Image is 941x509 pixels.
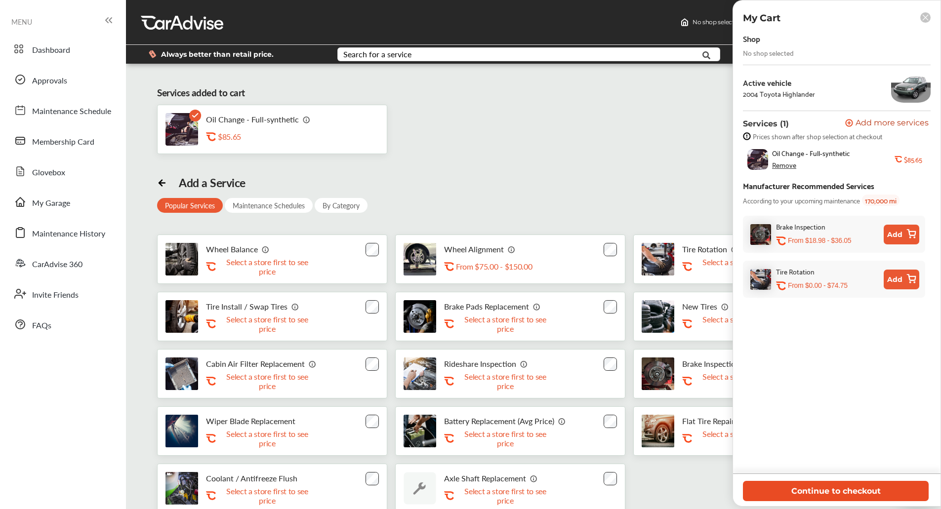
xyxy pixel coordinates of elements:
[776,266,815,277] div: Tire Rotation
[404,415,436,447] img: battery-replacement-thumb.jpg
[642,415,674,447] img: flat-tire-repair-thumb.jpg
[206,416,295,426] p: Wiper Blade Replacement
[404,472,436,505] img: default_wrench_icon.d1a43860.svg
[694,257,793,276] p: Select a store first to see price
[743,12,780,24] p: My Cart
[343,50,411,58] div: Search for a service
[456,372,555,391] p: Select a store first to see price
[682,359,740,368] p: Brake Inspection
[179,176,245,190] div: Add a Service
[149,50,156,58] img: dollor_label_vector.a70140d1.svg
[206,473,297,483] p: Coolant / Antifreeze Flush
[157,198,223,213] div: Popular Services
[309,360,317,368] img: info_icon_vector.svg
[642,243,674,275] img: tire-rotation-thumb.jpg
[32,166,65,179] span: Glovebox
[404,300,436,333] img: brake-pads-replacement-thumb.jpg
[206,359,305,368] p: Cabin Air Filter Replacement
[165,472,198,505] img: engine-cooling-thumb.jpg
[788,236,851,245] p: From $18.98 - $36.05
[456,429,555,448] p: Select a store first to see price
[721,303,729,311] img: info_icon_vector.svg
[218,486,317,505] p: Select a store first to see price
[444,473,526,483] p: Axle Shaft Replacement
[32,289,79,302] span: Invite Friends
[32,136,94,149] span: Membership Card
[9,36,116,62] a: Dashboard
[262,245,270,253] img: info_icon_vector.svg
[303,116,311,123] img: info_icon_vector.svg
[9,97,116,123] a: Maintenance Schedule
[642,357,674,390] img: brake-inspection-thumb.jpg
[218,132,317,141] div: $85.65
[291,303,299,311] img: info_icon_vector.svg
[682,302,717,311] p: New Tires
[530,474,538,482] img: info_icon_vector.svg
[9,220,116,245] a: Maintenance History
[682,416,735,426] p: Flat Tire Repair
[642,300,674,333] img: new-tires-thumb.jpg
[750,269,771,290] img: tire-rotation-thumb.jpg
[9,189,116,215] a: My Garage
[218,257,317,276] p: Select a store first to see price
[520,360,528,368] img: info_icon_vector.svg
[9,281,116,307] a: Invite Friends
[206,302,287,311] p: Tire Install / Swap Tires
[32,105,111,118] span: Maintenance Schedule
[845,119,929,128] button: Add more services
[218,314,317,333] p: Select a store first to see price
[743,78,815,87] div: Active vehicle
[165,415,198,447] img: thumb_Wipers.jpg
[693,18,741,26] span: No shop selected
[862,195,900,206] span: 170,000 mi
[9,158,116,184] a: Glovebox
[856,119,929,128] span: Add more services
[750,224,771,245] img: brake-inspection-thumb.jpg
[225,198,313,213] div: Maintenance Schedules
[315,198,368,213] div: By Category
[165,357,198,390] img: cabin-air-filter-replacement-thumb.jpg
[694,314,793,333] p: Select a store first to see price
[743,119,789,128] p: Services (1)
[9,250,116,276] a: CarAdvise 360
[32,197,70,210] span: My Garage
[884,225,919,244] button: Add
[743,90,815,98] div: 2004 Toyota Highlander
[743,132,751,140] img: info-strock.ef5ea3fe.svg
[743,49,794,57] div: No shop selected
[776,221,825,232] div: Brake Inspection
[32,258,82,271] span: CarAdvise 360
[444,302,529,311] p: Brake Pads Replacement
[456,262,532,271] p: From $75.00 - $150.00
[165,243,198,275] img: tire-wheel-balance-thumb.jpg
[533,303,541,311] img: info_icon_vector.svg
[444,359,516,368] p: Rideshare Inspection
[206,244,258,254] p: Wheel Balance
[681,18,689,26] img: header-home-logo.8d720a4f.svg
[218,372,317,391] p: Select a store first to see price
[508,245,516,253] img: info_icon_vector.svg
[694,429,793,448] p: Select a store first to see price
[444,244,504,254] p: Wheel Alignment
[165,113,198,146] img: oil-change-thumb.jpg
[444,416,554,426] p: Battery Replacement (Avg Price)
[891,73,931,103] img: 2047_st0640_046.jpg
[404,243,436,275] img: wheel-alignment-thumb.jpg
[32,319,51,332] span: FAQs
[904,156,922,163] b: $85.65
[747,149,768,170] img: oil-change-thumb.jpg
[218,429,317,448] p: Select a store first to see price
[743,32,760,45] div: Shop
[161,51,274,58] span: Always better than retail price.
[682,244,727,254] p: Tire Rotation
[32,228,105,240] span: Maintenance History
[32,44,70,57] span: Dashboard
[845,119,931,128] a: Add more services
[9,128,116,154] a: Membership Card
[11,18,32,26] span: MENU
[772,149,850,157] span: Oil Change - Full-synthetic
[404,357,436,390] img: rideshare-visual-inspection-thumb.jpg
[743,195,860,206] span: According to your upcoming maintenance
[206,115,299,124] p: Oil Change - Full-synthetic
[743,179,874,192] div: Manufacturer Recommended Services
